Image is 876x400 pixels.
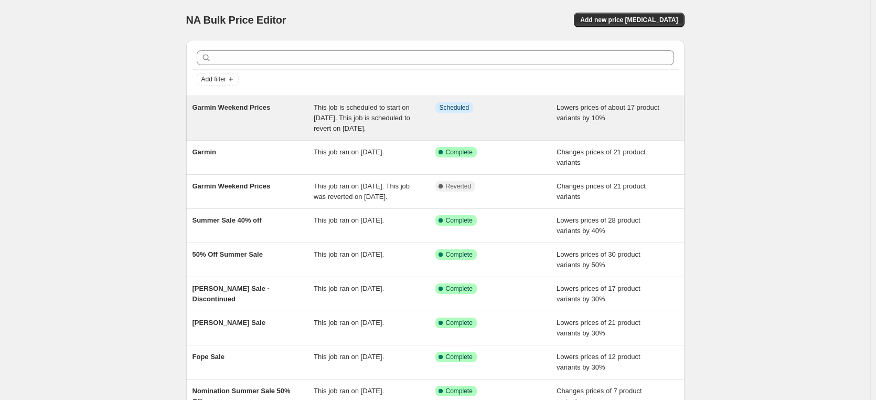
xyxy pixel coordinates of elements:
span: This job ran on [DATE]. [314,216,384,224]
button: Add filter [197,73,239,86]
span: Changes prices of 21 product variants [557,182,646,201]
span: This job is scheduled to start on [DATE]. This job is scheduled to revert on [DATE]. [314,103,410,132]
span: Complete [446,387,473,395]
span: Lowers prices of about 17 product variants by 10% [557,103,659,122]
span: This job ran on [DATE]. [314,353,384,361]
span: [PERSON_NAME] Sale [193,319,265,327]
button: Add new price [MEDICAL_DATA] [574,13,684,27]
span: Lowers prices of 28 product variants by 40% [557,216,640,235]
span: NA Bulk Price Editor [186,14,286,26]
span: Fope Sale [193,353,225,361]
span: This job ran on [DATE]. [314,285,384,292]
span: Lowers prices of 30 product variants by 50% [557,250,640,269]
span: This job ran on [DATE]. [314,319,384,327]
span: This job ran on [DATE]. This job was reverted on [DATE]. [314,182,410,201]
span: Complete [446,148,473,156]
span: Scheduled [440,103,469,112]
span: Changes prices of 21 product variants [557,148,646,166]
span: Add new price [MEDICAL_DATA] [580,16,678,24]
span: Garmin Weekend Prices [193,182,271,190]
span: Complete [446,216,473,225]
span: Lowers prices of 12 product variants by 30% [557,353,640,371]
span: Summer Sale 40% off [193,216,262,224]
span: This job ran on [DATE]. [314,250,384,258]
span: Complete [446,353,473,361]
span: [PERSON_NAME] Sale - Discontinued [193,285,270,303]
span: Complete [446,319,473,327]
span: Garmin [193,148,217,156]
span: This job ran on [DATE]. [314,148,384,156]
span: This job ran on [DATE]. [314,387,384,395]
span: Complete [446,285,473,293]
span: 50% Off Summer Sale [193,250,263,258]
span: Add filter [201,75,226,83]
span: Lowers prices of 17 product variants by 30% [557,285,640,303]
span: Lowers prices of 21 product variants by 30% [557,319,640,337]
span: Garmin Weekend Prices [193,103,271,111]
span: Complete [446,250,473,259]
span: Reverted [446,182,472,191]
